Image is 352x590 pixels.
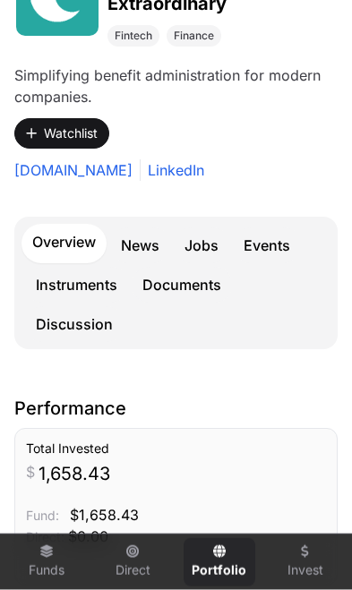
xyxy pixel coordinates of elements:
[25,267,128,303] a: Instruments
[11,538,82,586] a: Funds
[262,504,352,590] iframe: Chat Widget
[25,306,124,342] a: Discussion
[174,227,229,263] a: Jobs
[14,159,133,181] a: [DOMAIN_NAME]
[14,396,338,421] p: Performance
[26,461,35,483] span: $
[39,461,110,486] span: 1,658.43
[26,529,64,544] span: Direct:
[68,527,108,545] span: $0.00
[70,506,139,524] span: $1,658.43
[21,224,331,342] nav: Tabs
[14,64,338,107] p: Simplifying benefit administration for modern companies.
[14,118,109,149] button: Watchlist
[110,227,170,263] a: News
[26,508,59,523] span: Fund:
[132,267,232,303] a: Documents
[184,538,255,586] a: Portfolio
[115,29,152,43] span: Fintech
[21,224,107,263] a: Overview
[233,227,301,263] a: Events
[97,538,168,586] a: Direct
[174,29,214,43] span: Finance
[140,159,204,181] a: LinkedIn
[26,440,326,457] h3: Total Invested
